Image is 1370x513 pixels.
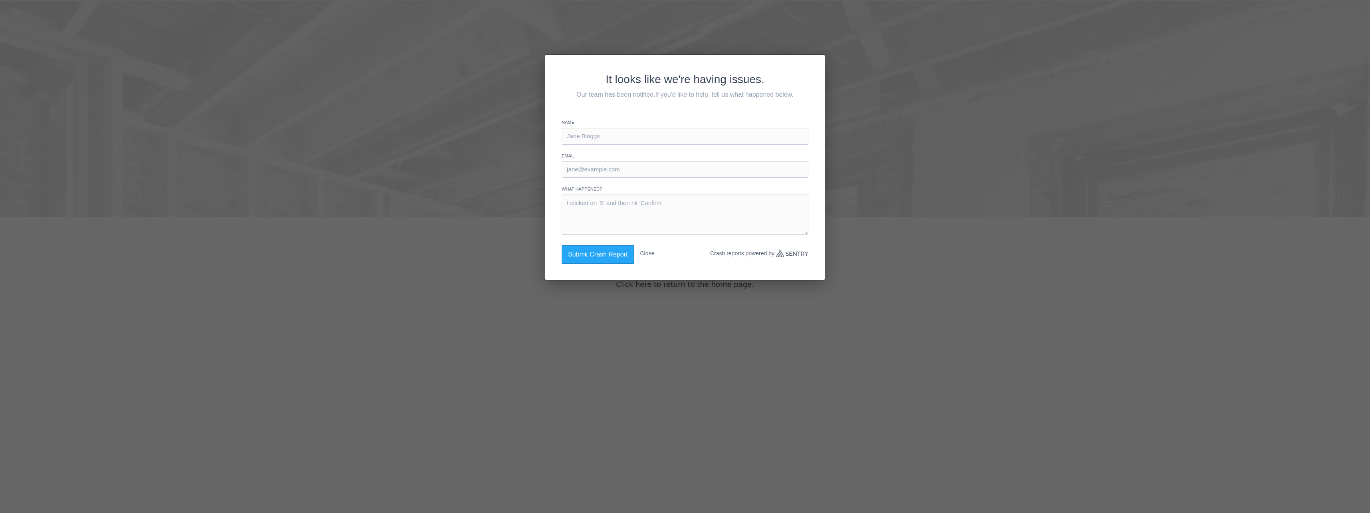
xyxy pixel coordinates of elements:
[776,250,808,257] a: Sentry
[655,91,794,98] span: If you'd like to help, tell us what happened below.
[562,90,808,99] p: Our team has been notified.
[562,128,808,145] input: Jane Bloggs
[562,119,808,126] label: Name
[562,153,808,159] label: Email
[562,186,808,193] label: What happened?
[562,245,634,264] button: Submit Crash Report
[562,71,808,88] h2: It looks like we're having issues.
[640,245,654,262] button: Close
[710,245,808,262] p: Crash reports powered by
[562,161,808,178] input: jane@example.com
